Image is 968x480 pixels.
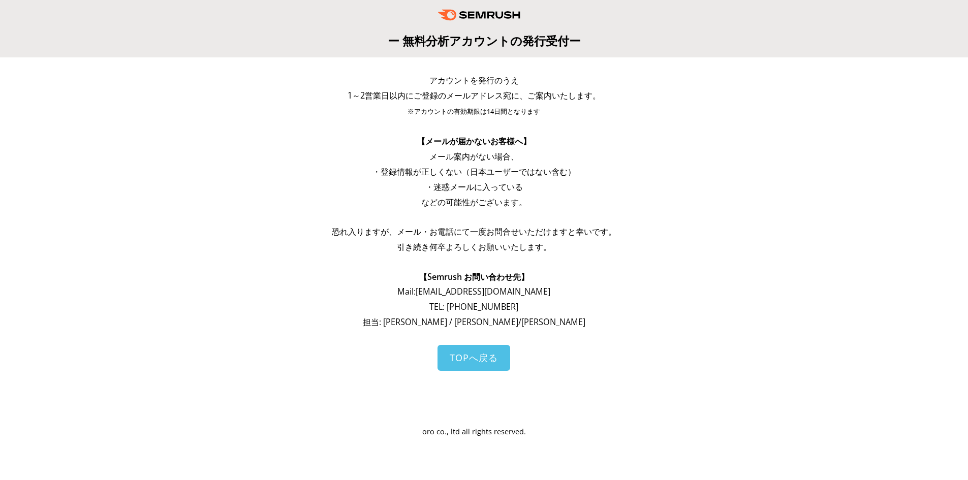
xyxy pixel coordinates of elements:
span: 担当: [PERSON_NAME] / [PERSON_NAME]/[PERSON_NAME] [363,316,585,328]
span: などの可能性がございます。 [421,197,527,208]
span: 【Semrush お問い合わせ先】 [419,271,529,282]
span: TOPへ戻る [450,351,498,364]
span: 1～2営業日以内にご登録のメールアドレス宛に、ご案内いたします。 [348,90,601,101]
a: TOPへ戻る [438,345,510,371]
span: メール案内がない場合、 [429,151,519,162]
span: 引き続き何卒よろしくお願いいたします。 [397,241,551,252]
span: oro co., ltd all rights reserved. [422,427,526,436]
span: アカウントを発行のうえ [429,75,519,86]
span: ・登録情報が正しくない（日本ユーザーではない含む） [372,166,576,177]
span: 【メールが届かないお客様へ】 [417,136,531,147]
span: ※アカウントの有効期限は14日間となります [408,107,540,116]
span: 恐れ入りますが、メール・お電話にて一度お問合せいただけますと幸いです。 [332,226,616,237]
span: ・迷惑メールに入っている [425,181,523,193]
span: ー 無料分析アカウントの発行受付ー [388,33,581,49]
span: TEL: [PHONE_NUMBER] [429,301,518,312]
span: Mail: [EMAIL_ADDRESS][DOMAIN_NAME] [397,286,550,297]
